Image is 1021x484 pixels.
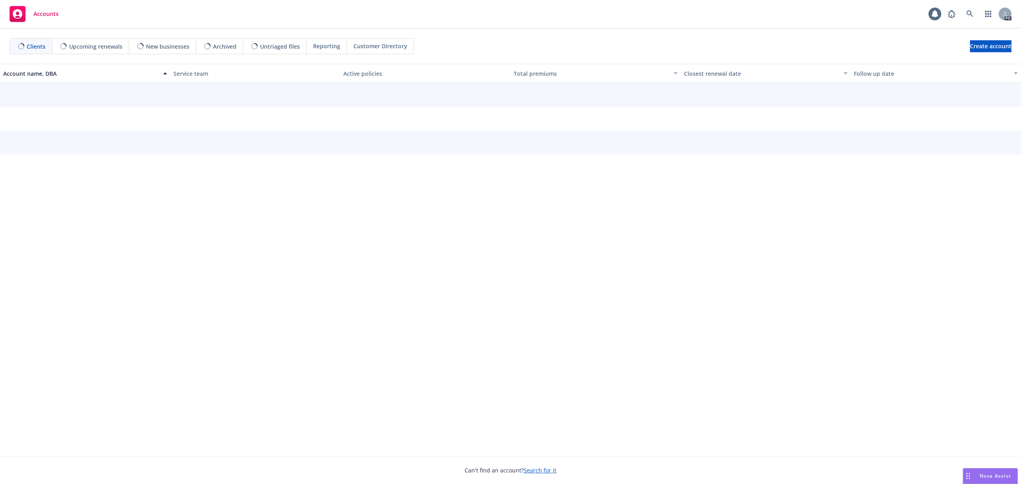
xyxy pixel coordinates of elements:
a: Create account [970,40,1011,52]
a: Switch app [980,6,996,22]
button: Total premiums [510,64,681,83]
button: Closest renewal date [681,64,851,83]
button: Service team [170,64,341,83]
div: Service team [173,69,337,78]
a: Accounts [6,3,62,25]
span: Accounts [34,11,59,17]
span: Archived [213,42,237,51]
span: Can't find an account? [465,466,556,474]
a: Search for it [524,466,556,474]
span: Clients [27,42,45,51]
span: Upcoming renewals [69,42,122,51]
span: Nova Assist [980,472,1011,479]
div: Drag to move [963,468,973,484]
button: Nova Assist [963,468,1018,484]
span: Create account [970,39,1011,54]
span: Reporting [313,42,340,50]
div: Closest renewal date [684,69,839,78]
button: Active policies [340,64,510,83]
span: Customer Directory [353,42,407,50]
a: Report a Bug [944,6,960,22]
button: Follow up date [851,64,1021,83]
div: Account name, DBA [3,69,158,78]
div: Total premiums [514,69,669,78]
span: Untriaged files [260,42,300,51]
span: New businesses [146,42,189,51]
div: Follow up date [854,69,1009,78]
div: Active policies [343,69,507,78]
a: Search [962,6,978,22]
